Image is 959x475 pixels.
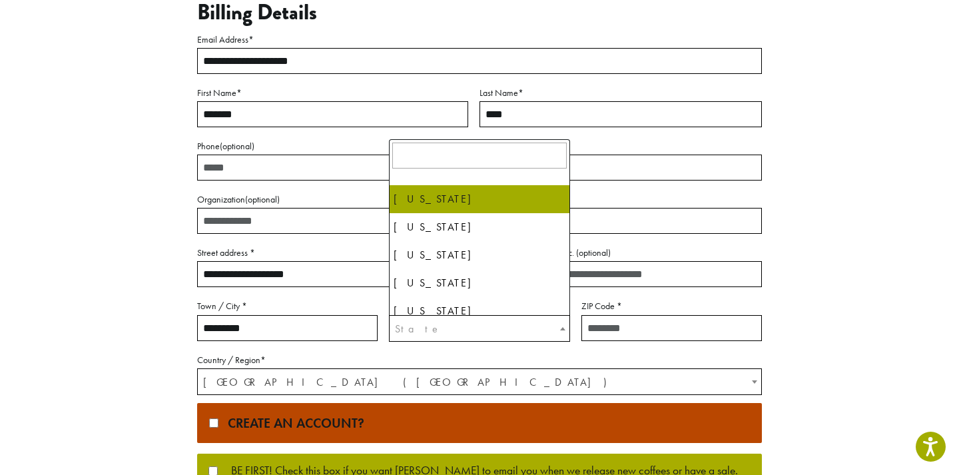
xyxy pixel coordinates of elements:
[197,244,468,261] label: Street address
[197,298,378,314] label: Town / City
[395,322,442,336] span: State
[221,414,364,432] span: Create an account?
[479,85,762,101] label: Last Name
[390,241,569,269] li: [US_STATE]
[390,213,569,241] li: [US_STATE]
[576,246,611,258] span: (optional)
[581,298,762,314] label: ZIP Code
[245,193,280,205] span: (optional)
[197,368,762,395] span: Country / Region
[389,315,569,342] span: State
[198,369,761,395] span: United States (US)
[479,244,762,261] label: Apartment, suite, unit, etc.
[390,297,569,325] li: [US_STATE]
[390,269,569,297] li: [US_STATE]
[197,31,762,48] label: Email Address
[209,418,218,428] input: Create an account?
[197,191,762,208] label: Organization
[197,85,468,101] label: First Name
[220,140,254,152] span: (optional)
[390,185,569,213] li: [US_STATE]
